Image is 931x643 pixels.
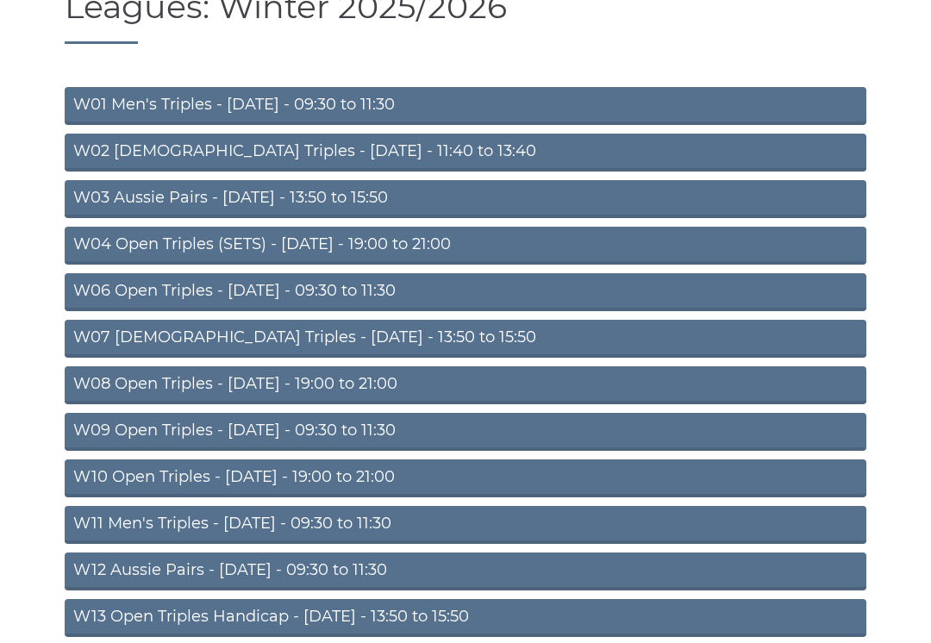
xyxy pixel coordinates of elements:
a: W01 Men's Triples - [DATE] - 09:30 to 11:30 [65,87,866,125]
a: W10 Open Triples - [DATE] - 19:00 to 21:00 [65,459,866,497]
a: W12 Aussie Pairs - [DATE] - 09:30 to 11:30 [65,552,866,590]
a: W09 Open Triples - [DATE] - 09:30 to 11:30 [65,413,866,451]
a: W08 Open Triples - [DATE] - 19:00 to 21:00 [65,366,866,404]
a: W13 Open Triples Handicap - [DATE] - 13:50 to 15:50 [65,599,866,637]
a: W06 Open Triples - [DATE] - 09:30 to 11:30 [65,273,866,311]
a: W07 [DEMOGRAPHIC_DATA] Triples - [DATE] - 13:50 to 15:50 [65,320,866,358]
a: W03 Aussie Pairs - [DATE] - 13:50 to 15:50 [65,180,866,218]
a: W02 [DEMOGRAPHIC_DATA] Triples - [DATE] - 11:40 to 13:40 [65,134,866,172]
a: W04 Open Triples (SETS) - [DATE] - 19:00 to 21:00 [65,227,866,265]
a: W11 Men's Triples - [DATE] - 09:30 to 11:30 [65,506,866,544]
